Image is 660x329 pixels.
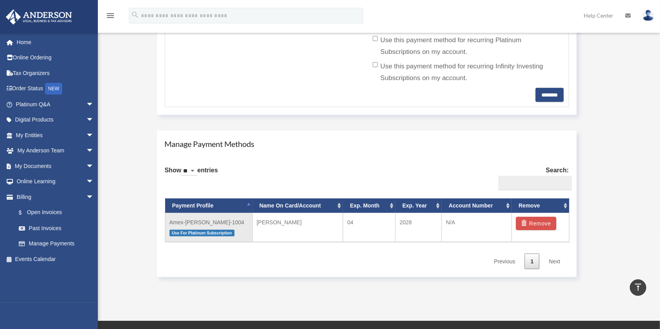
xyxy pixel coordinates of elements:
[495,165,569,191] label: Search:
[165,213,252,242] td: Amex-[PERSON_NAME]-1004
[395,198,442,213] th: Exp. Year: activate to sort column ascending
[170,230,234,236] span: Use For Platinum Subscription
[5,127,106,143] a: My Entitiesarrow_drop_down
[4,9,74,25] img: Anderson Advisors Platinum Portal
[373,62,378,67] input: Use this payment method for recurring Infinity Investing Subscriptions on my account.
[252,198,343,213] th: Name On Card/Account: activate to sort column ascending
[498,176,572,191] input: Search:
[343,198,395,213] th: Exp. Month: activate to sort column ascending
[5,174,106,190] a: Online Learningarrow_drop_down
[86,158,102,174] span: arrow_drop_down
[5,50,106,66] a: Online Ordering
[165,165,218,184] label: Show entries
[11,236,102,252] a: Manage Payments
[86,127,102,143] span: arrow_drop_down
[516,217,556,230] button: Remove
[395,213,442,242] td: 2028
[86,189,102,205] span: arrow_drop_down
[11,205,106,221] a: $Open Invoices
[165,138,569,149] h4: Manage Payment Methods
[5,97,106,112] a: Platinum Q&Aarrow_drop_down
[45,83,62,95] div: NEW
[165,198,252,213] th: Payment Profile: activate to sort column descending
[86,174,102,190] span: arrow_drop_down
[5,158,106,174] a: My Documentsarrow_drop_down
[86,143,102,159] span: arrow_drop_down
[106,14,115,20] a: menu
[488,254,521,270] a: Previous
[642,10,654,21] img: User Pic
[373,61,558,84] label: Use this payment method for recurring Infinity Investing Subscriptions on my account.
[633,283,643,292] i: vertical_align_top
[630,279,646,296] a: vertical_align_top
[86,97,102,113] span: arrow_drop_down
[5,251,106,267] a: Events Calendar
[181,167,197,176] select: Showentries
[373,36,378,41] input: Use this payment method for recurring Platinum Subscriptions on my account.
[442,213,511,242] td: N/A
[525,254,539,270] a: 1
[5,81,106,97] a: Order StatusNEW
[106,11,115,20] i: menu
[5,65,106,81] a: Tax Organizers
[5,143,106,159] a: My Anderson Teamarrow_drop_down
[11,220,106,236] a: Past Invoices
[5,112,106,128] a: Digital Productsarrow_drop_down
[5,189,106,205] a: Billingarrow_drop_down
[543,254,566,270] a: Next
[512,198,569,213] th: Remove: activate to sort column ascending
[5,34,106,50] a: Home
[343,213,395,242] td: 04
[373,34,558,58] label: Use this payment method for recurring Platinum Subscriptions on my account.
[131,11,139,19] i: search
[23,208,27,218] span: $
[442,198,511,213] th: Account Number: activate to sort column ascending
[252,213,343,242] td: [PERSON_NAME]
[86,112,102,128] span: arrow_drop_down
